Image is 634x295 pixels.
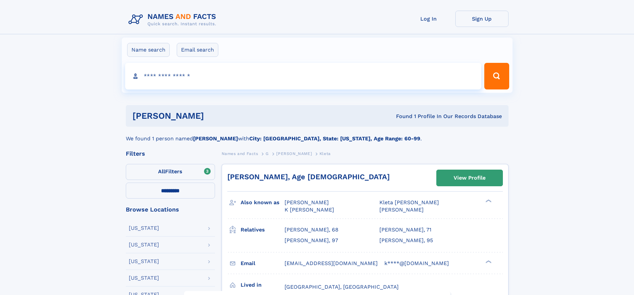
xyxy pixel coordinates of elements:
h3: Email [241,258,285,269]
span: K [PERSON_NAME] [285,207,334,213]
div: [US_STATE] [129,275,159,281]
div: [US_STATE] [129,259,159,264]
div: Filters [126,151,215,157]
div: Browse Locations [126,207,215,213]
a: View Profile [437,170,503,186]
label: Email search [177,43,218,57]
button: Search Button [484,63,509,89]
h3: Lived in [241,279,285,291]
span: G [266,151,269,156]
div: ❯ [484,259,492,264]
label: Name search [127,43,170,57]
a: [PERSON_NAME], 71 [379,226,431,233]
div: We found 1 person named with . [126,127,509,143]
span: [GEOGRAPHIC_DATA], [GEOGRAPHIC_DATA] [285,284,399,290]
label: Filters [126,164,215,180]
span: All [158,168,165,175]
a: Log In [402,11,455,27]
span: Kleta [PERSON_NAME] [379,199,439,206]
span: [EMAIL_ADDRESS][DOMAIN_NAME] [285,260,378,266]
b: [PERSON_NAME] [193,135,238,142]
a: [PERSON_NAME], Age [DEMOGRAPHIC_DATA] [227,173,390,181]
a: [PERSON_NAME], 95 [379,237,433,244]
a: [PERSON_NAME], 68 [285,226,338,233]
div: ❯ [484,199,492,203]
div: Found 1 Profile In Our Records Database [300,113,502,120]
h3: Also known as [241,197,285,208]
span: [PERSON_NAME] [379,207,424,213]
a: Names and Facts [222,149,258,158]
div: [US_STATE] [129,242,159,247]
a: [PERSON_NAME] [276,149,312,158]
b: City: [GEOGRAPHIC_DATA], State: [US_STATE], Age Range: 60-99 [249,135,420,142]
div: [US_STATE] [129,225,159,231]
img: Logo Names and Facts [126,11,222,29]
input: search input [125,63,482,89]
h3: Relatives [241,224,285,235]
span: [PERSON_NAME] [285,199,329,206]
span: [PERSON_NAME] [276,151,312,156]
a: [PERSON_NAME], 97 [285,237,338,244]
a: G [266,149,269,158]
h1: [PERSON_NAME] [132,112,300,120]
span: Kleta [319,151,331,156]
div: View Profile [454,170,486,186]
a: Sign Up [455,11,509,27]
